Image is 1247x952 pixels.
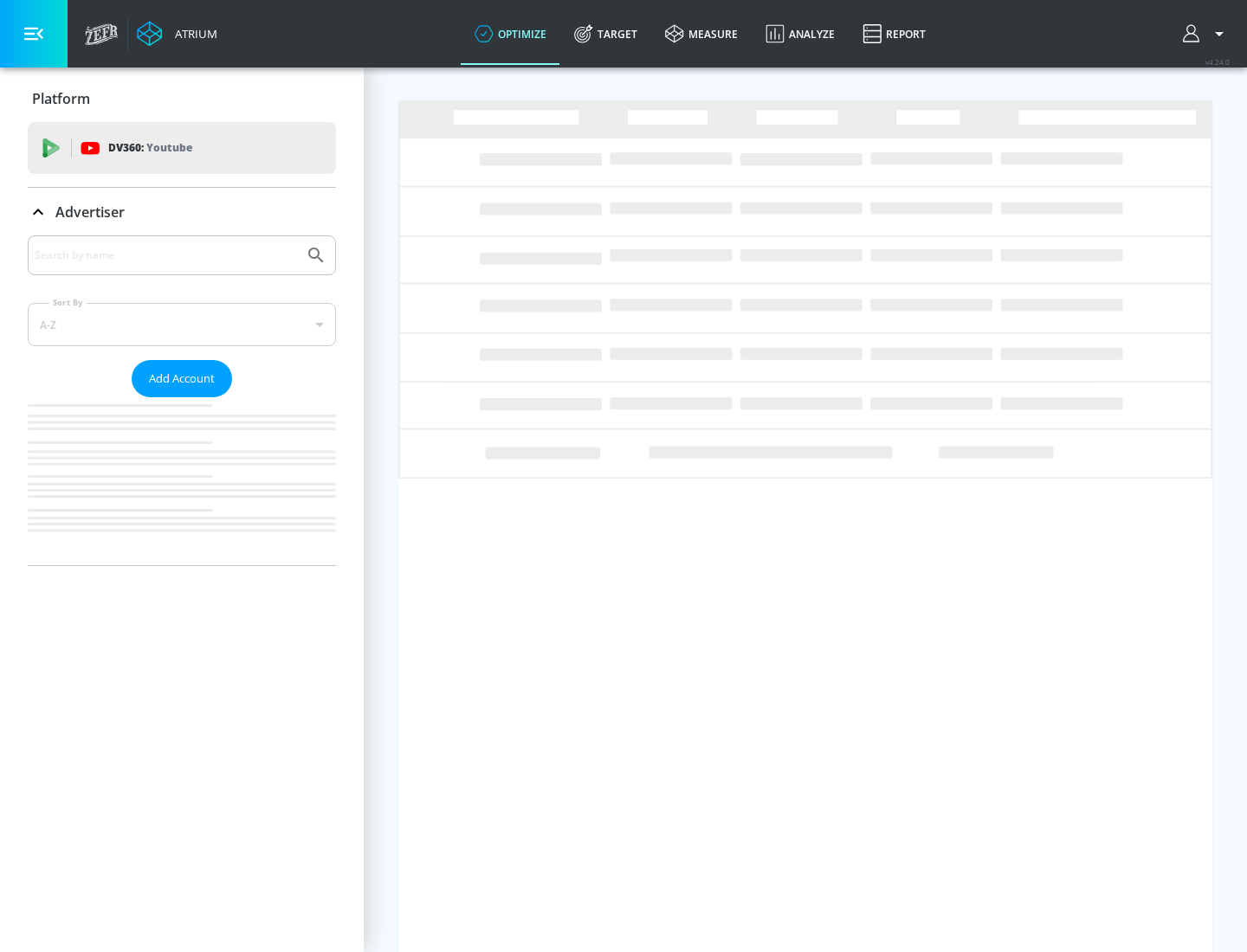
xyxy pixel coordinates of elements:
nav: list of Advertiser [28,397,336,565]
span: Add Account [149,369,215,389]
div: Advertiser [28,235,336,565]
div: DV360: Youtube [28,122,336,174]
label: Sort By [49,297,87,308]
p: Advertiser [55,203,125,222]
div: Platform [28,74,336,123]
a: measure [651,3,752,65]
p: Youtube [146,138,192,157]
button: Add Account [132,360,232,397]
div: A-Z [28,303,336,346]
a: Report [849,3,940,65]
p: DV360: [108,138,192,158]
div: Advertiser [28,188,336,236]
p: Platform [32,89,90,108]
a: Target [560,3,651,65]
a: Analyze [752,3,849,65]
span: v 4.24.0 [1205,57,1230,67]
a: optimize [461,3,560,65]
input: Search by name [35,244,297,267]
a: Atrium [137,21,217,47]
div: Atrium [168,26,217,42]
